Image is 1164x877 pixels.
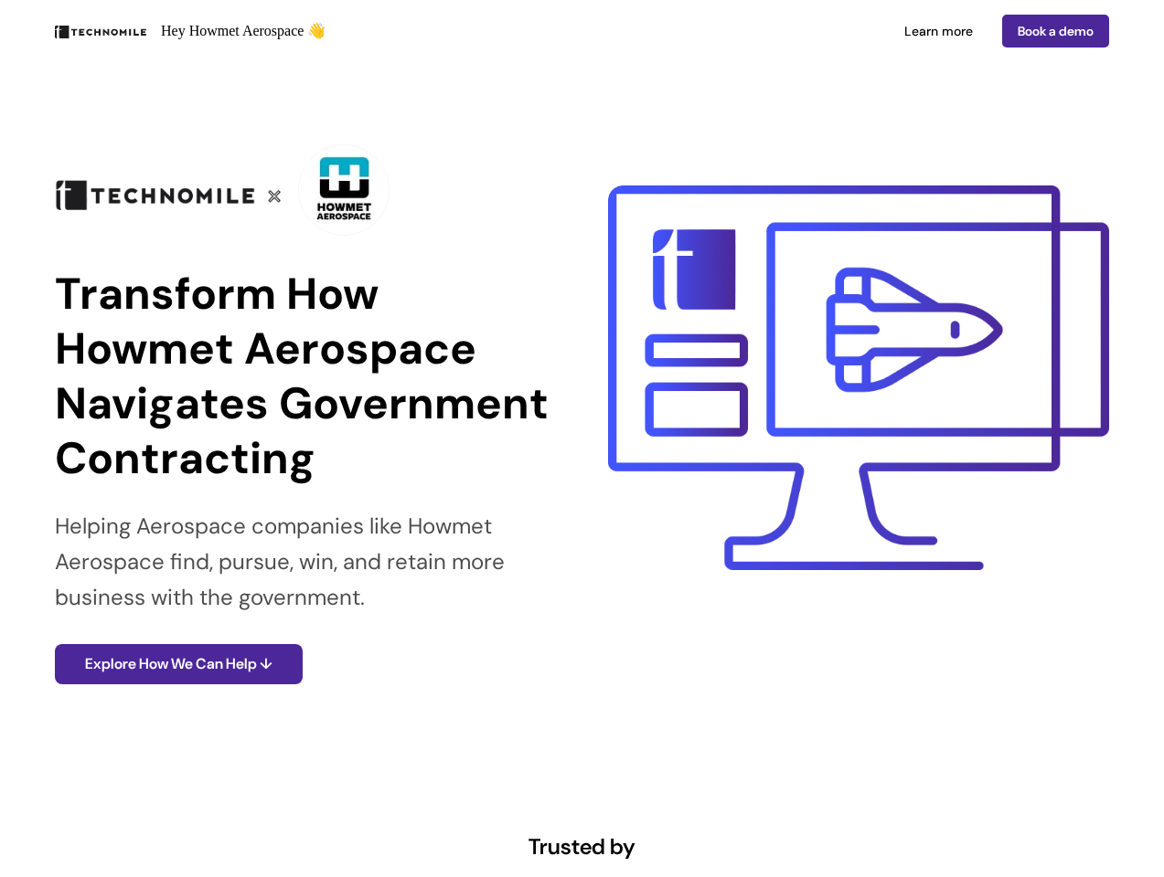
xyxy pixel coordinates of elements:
[890,15,988,48] a: Learn more
[1002,15,1109,48] a: Book a demo
[55,267,557,486] p: Transform How Howmet Aerospace Navigates Government Contracting
[529,830,635,863] p: Trusted by
[55,508,557,615] p: Helping Aerospace companies like Howmet Aerospace find, pursue, win, and retain more business wit...
[55,644,303,684] button: Explore How We Can Help ↓
[161,20,326,42] p: Hey Howmet Aerospace 👋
